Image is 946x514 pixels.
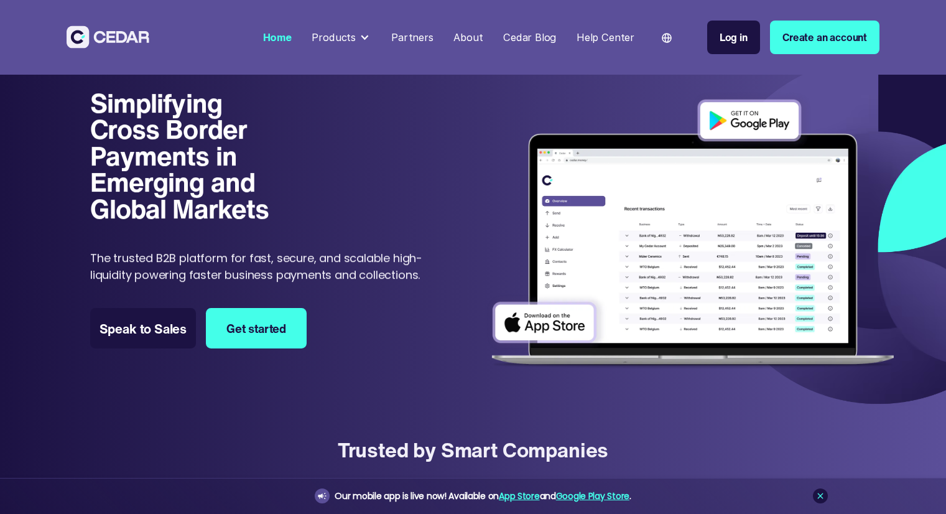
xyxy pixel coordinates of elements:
div: Cedar Blog [503,30,556,45]
p: The trusted B2B platform for fast, secure, and scalable high-liquidity powering faster business p... [90,250,432,283]
a: About [448,24,488,52]
div: Help Center [577,30,634,45]
img: announcement [317,491,327,501]
img: world icon [662,33,672,43]
a: Partners [386,24,438,52]
a: Create an account [770,21,879,55]
a: Help Center [572,24,639,52]
h1: Simplifying Cross Border Payments in Emerging and Global Markets [90,90,295,222]
div: Log in [720,30,748,45]
div: Products [307,25,376,50]
div: Home [263,30,292,45]
a: Log in [707,21,760,55]
div: Partners [391,30,434,45]
a: Get started [206,308,306,348]
div: Our mobile app is live now! Available on and . [335,488,631,504]
a: Cedar Blog [498,24,562,52]
div: About [453,30,483,45]
div: Products [312,30,356,45]
a: Google Play Store [556,490,629,502]
a: Home [257,24,297,52]
a: App Store [499,490,539,502]
img: Dashboard of transactions [483,91,902,378]
a: Speak to Sales [90,308,196,348]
